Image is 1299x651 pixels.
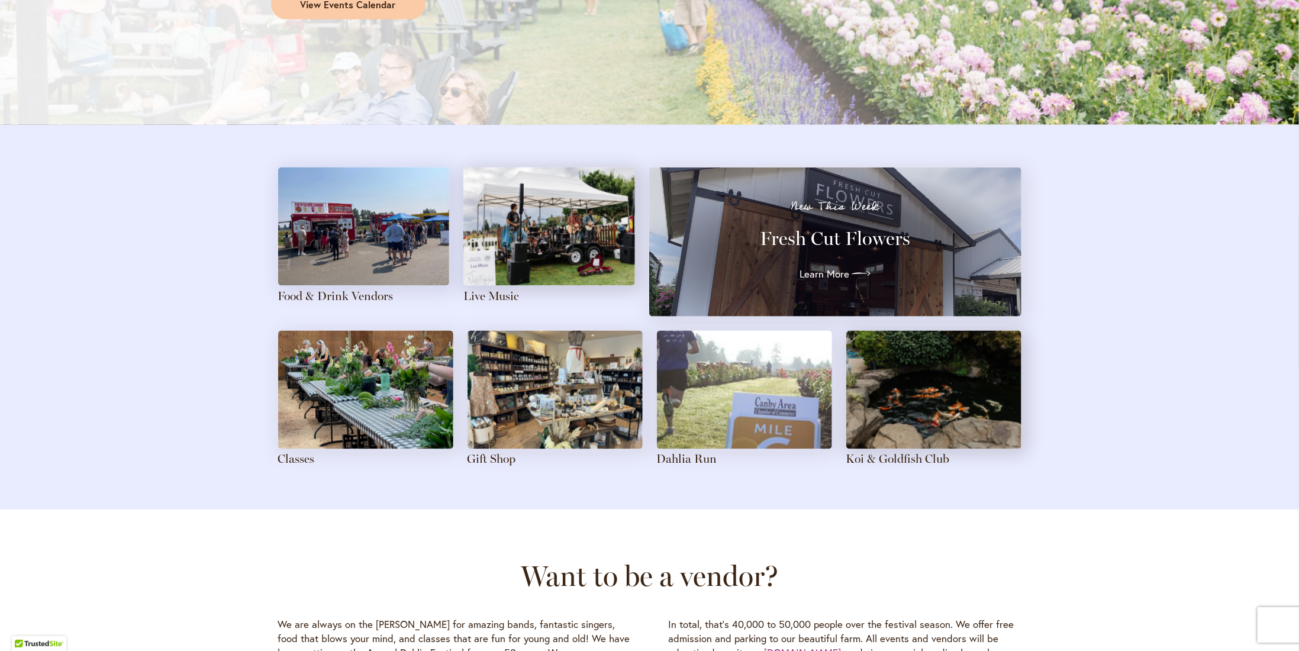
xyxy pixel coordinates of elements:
img: Orange and white mottled koi swim in a rock-lined pond [846,331,1021,449]
p: New This Week [671,201,1000,212]
h2: Want to be a vendor? [271,560,1029,593]
h3: Fresh Cut Flowers [671,227,1000,250]
a: Learn More [800,265,871,283]
a: Koi & Goldfish Club [846,452,950,466]
a: Food & Drink Vendors [278,289,394,303]
img: Blank canvases are set up on long tables in anticipation of an art class [278,331,453,449]
img: The dahlias themed gift shop has a feature table in the center, with shelves of local and special... [468,331,643,449]
img: Attendees gather around food trucks on a sunny day at the farm [278,167,450,286]
a: Dahlia Run [657,452,717,466]
img: A four-person band plays with a field of pink dahlias in the background [463,167,635,286]
a: Gift Shop [468,452,516,466]
img: A runner passes the mile 6 sign in a field of dahlias [657,331,832,449]
a: Live Music [463,289,519,303]
a: Classes [278,452,315,466]
span: Learn More [800,267,849,281]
